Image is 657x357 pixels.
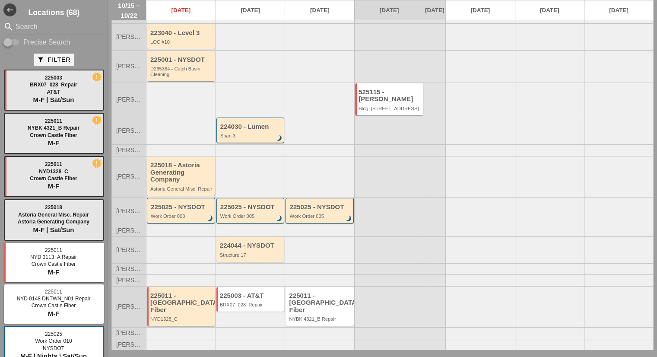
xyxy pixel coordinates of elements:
span: [PERSON_NAME] [116,173,142,180]
span: NYD 3113_A Repair [30,254,77,260]
div: Astoria General Misc. Repair [150,186,213,191]
div: 225025 - NYSDOT [151,204,213,211]
div: LOC #10 [150,39,213,45]
span: 225011 [45,118,62,124]
span: [PERSON_NAME] [116,208,142,214]
span: 225003 [45,75,62,81]
div: 225025 - NYSDOT [220,204,282,211]
i: brightness_3 [275,214,285,223]
div: BRX07_028_Repair [220,302,282,307]
div: NYBK 4321_B Repair [289,316,352,322]
span: Astoria General Misc. Repair [18,212,89,218]
span: M-F [48,139,60,147]
span: 225011 [45,289,62,295]
div: Filter [37,55,70,65]
div: 224044 - NYSDOT [220,242,282,249]
span: 225011 [45,247,62,253]
div: 225003 - AT&T [220,292,282,300]
span: 10/15 – 10/22 [116,0,142,20]
div: D265364 - Catch Basin Cleaning [150,66,213,77]
span: BRX07_028_Repair [30,82,77,88]
span: NYD1328_C [39,169,68,175]
a: [DATE] [216,0,285,20]
div: 225001 - NYSDOT [150,56,213,64]
span: AT&T [47,89,60,95]
div: NYD1328_C [150,316,213,322]
div: 225025 - NYSDOT [289,204,351,211]
div: Bldg. 300 E. 46th Street [359,106,421,111]
span: [PERSON_NAME] [116,341,142,348]
a: [DATE] [584,0,653,20]
i: new_releases [93,73,101,81]
a: [DATE] [146,0,216,20]
span: NYBK 4321_B Repair [28,125,79,131]
i: brightness_3 [206,214,215,223]
i: filter_alt [37,56,44,63]
span: 225011 [45,161,62,167]
a: [DATE] [355,0,424,20]
a: [DATE] [515,0,584,20]
span: M-F [48,310,60,317]
label: Precise Search [23,38,70,47]
span: M-F [48,182,60,190]
span: 225025 [45,331,62,337]
a: [DATE] [285,0,354,20]
span: NYSDOT [43,345,64,351]
div: Enable Precise search to match search terms exactly. [3,37,105,48]
span: [PERSON_NAME] [116,63,142,70]
i: west [3,3,16,16]
span: M-F | Sat/Sun [33,226,74,233]
div: 225011 - [GEOGRAPHIC_DATA] Fiber [150,292,213,314]
span: M-F | Sat/Sun [33,96,74,103]
a: [DATE] [424,0,445,20]
span: M-F [48,268,60,276]
div: 224030 - Lumen [220,123,282,131]
span: Crown Castle Fiber [30,132,77,138]
div: Work Order 005 [289,214,351,219]
div: 225011 - [GEOGRAPHIC_DATA] Fiber [289,292,352,314]
span: NYD 0148 DNTWN_N01 Repair [17,296,91,302]
input: Search [16,20,92,34]
div: Work Order 008 [151,214,213,219]
div: 225018 - Astoria Generating Company [150,162,213,183]
i: new_releases [93,159,101,167]
button: Shrink Sidebar [3,3,16,16]
span: [PERSON_NAME] [116,277,142,284]
i: search [3,22,14,32]
div: 223040 - Level 3 [150,29,213,37]
i: brightness_3 [275,134,285,143]
span: [PERSON_NAME] [116,227,142,234]
span: 225018 [45,204,62,210]
a: [DATE] [446,0,515,20]
span: [PERSON_NAME] [116,34,142,40]
span: Work Order 010 [35,338,72,344]
div: Structure 17 [220,252,282,258]
div: Span 3 [220,133,282,138]
span: Crown Castle Fiber [30,175,77,182]
span: [PERSON_NAME] [116,247,142,253]
span: Astoria Generating Company [18,219,89,225]
span: [PERSON_NAME] [116,303,142,310]
span: [PERSON_NAME] [116,330,142,336]
i: brightness_3 [344,214,354,223]
span: Crown Castle Fiber [32,261,76,267]
span: [PERSON_NAME] [116,96,142,103]
span: Crown Castle Fiber [32,303,76,309]
div: 525115 - [PERSON_NAME] [359,89,421,103]
span: [PERSON_NAME] [116,127,142,134]
span: [PERSON_NAME] [116,266,142,272]
div: Work Order 005 [220,214,282,219]
i: new_releases [93,116,101,124]
button: Filter [34,54,74,66]
span: [PERSON_NAME] [116,147,142,153]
